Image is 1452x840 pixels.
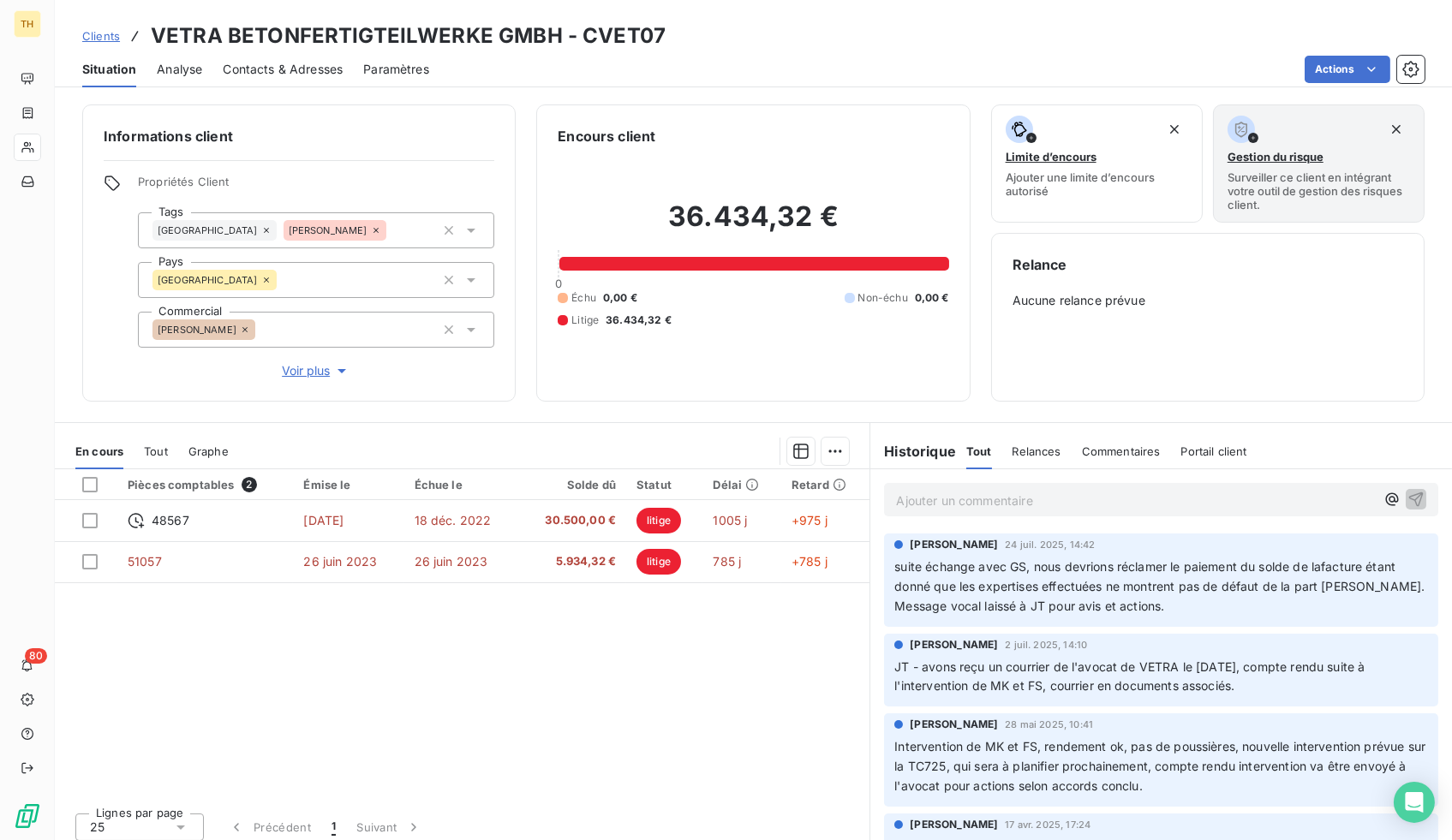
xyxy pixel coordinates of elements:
h6: Historique [870,441,956,462]
span: [GEOGRAPHIC_DATA] [158,225,258,235]
span: 0 [555,277,562,290]
span: [PERSON_NAME] [158,325,236,335]
h6: Encours client [558,126,655,146]
span: En cours [75,444,123,458]
span: [PERSON_NAME] [910,537,998,552]
span: Tout [966,444,992,458]
span: +785 j [792,554,828,569]
span: [GEOGRAPHIC_DATA] [158,275,258,285]
span: [PERSON_NAME] [910,637,998,652]
span: Surveiller ce client en intégrant votre outil de gestion des risques client. [1228,170,1410,211]
input: Ajouter une valeur [386,223,400,238]
span: 17 avr. 2025, 17:24 [1005,819,1090,830]
h6: Informations client [104,126,494,146]
span: 18 déc. 2022 [415,513,492,527]
div: Pièces comptables [128,477,283,492]
span: Limite d’encours [1006,150,1096,164]
span: Clients [82,29,120,43]
span: Litige [571,313,599,328]
img: Logo LeanPay [14,802,41,830]
button: Voir plus [138,361,494,380]
span: Tout [144,444,168,458]
div: Échue le [415,478,509,491]
span: Commentaires [1082,444,1161,458]
span: 2 juil. 2025, 14:10 [1005,640,1087,650]
span: 785 j [713,554,741,569]
div: Retard [792,478,860,491]
span: 25 [90,819,105,836]
h2: 36.434,32 € [558,200,948,251]
div: Solde dû [529,478,617,491]
div: Statut [636,478,692,491]
span: [PERSON_NAME] [910,717,998,732]
span: Voir plus [282,362,350,379]
span: Analyse [157,61,202,78]
span: 2 [242,477,257,492]
span: suite échange avec GS, nous devrions réclamer le paiement du solde de lafacture étant donné que l... [894,559,1428,613]
span: 80 [25,648,47,664]
span: litige [636,508,681,533]
span: [PERSON_NAME] [289,225,367,235]
span: Gestion du risque [1228,150,1324,164]
span: Aucune relance prévue [1013,292,1403,309]
span: 0,00 € [603,290,637,306]
a: Clients [82,27,120,45]
button: Gestion du risqueSurveiller ce client en intégrant votre outil de gestion des risques client. [1213,104,1425,223]
span: 48567 [152,512,189,529]
span: Ajouter une limite d’encours autorisé [1006,170,1188,198]
span: Intervention de MK et FS, rendement ok, pas de poussières, nouvelle intervention prévue sur la TC... [894,739,1429,793]
span: Graphe [188,444,229,458]
span: 30.500,00 € [529,512,617,529]
span: 28 mai 2025, 10:41 [1005,719,1093,730]
span: Portail client [1181,444,1247,458]
span: 26 juin 2023 [415,554,488,569]
span: JT - avons reçu un courrier de l'avocat de VETRA le [DATE], compte rendu suite à l'intervention d... [894,659,1368,694]
span: Échu [571,290,596,306]
span: 36.434,32 € [606,313,672,328]
span: 26 juin 2023 [303,554,377,569]
input: Ajouter une valeur [277,272,290,288]
span: 5.934,32 € [529,553,617,570]
span: 51057 [128,554,162,569]
span: 1005 j [713,513,747,527]
span: [PERSON_NAME] [910,817,998,832]
span: Situation [82,61,136,78]
h3: VETRA BETONFERTIGTEILWERKE GMBH - CVET07 [151,21,666,51]
h6: Relance [1013,254,1403,275]
span: +975 j [792,513,828,527]
span: 1 [332,819,336,836]
span: litige [636,549,681,575]
button: Limite d’encoursAjouter une limite d’encours autorisé [991,104,1203,223]
span: 0,00 € [915,290,949,306]
input: Ajouter une valeur [255,322,269,337]
div: Délai [713,478,771,491]
span: Propriétés Client [138,175,494,199]
span: Contacts & Adresses [223,61,343,78]
span: Non-échu [858,290,908,306]
div: Émise le [303,478,393,491]
div: TH [14,10,41,38]
div: Open Intercom Messenger [1394,782,1435,823]
span: 24 juil. 2025, 14:42 [1005,539,1095,550]
span: [DATE] [303,513,344,527]
span: Paramètres [363,61,429,78]
button: Actions [1305,56,1390,83]
span: Relances [1013,444,1061,458]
